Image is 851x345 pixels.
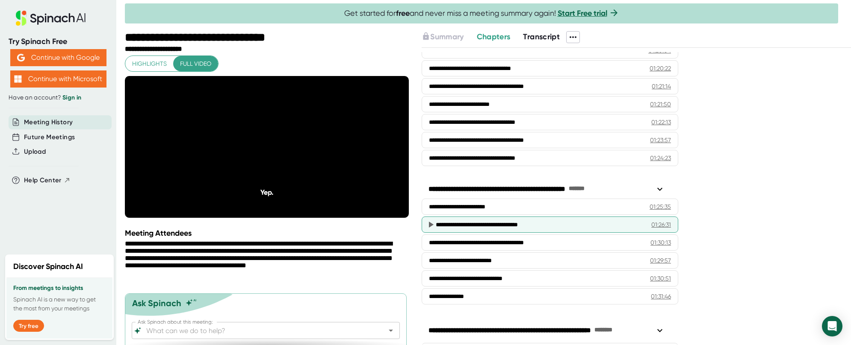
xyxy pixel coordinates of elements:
[650,136,671,144] div: 01:23:57
[385,325,397,336] button: Open
[17,54,25,61] img: Aehbyd4JwY73AAAAAElFTkSuQmCC
[180,58,211,69] span: Full video
[132,58,167,69] span: Highlights
[153,188,380,196] div: Yep.
[24,175,62,185] span: Help Center
[125,56,174,72] button: Highlights
[650,100,671,108] div: 01:21:50
[24,147,46,157] button: Upload
[822,316,842,336] div: Open Intercom Messenger
[651,220,671,229] div: 01:26:31
[13,261,83,272] h2: Discover Spinach AI
[477,32,511,41] span: Chapters
[650,154,671,162] div: 01:24:23
[13,285,106,292] h3: From meetings to insights
[430,32,464,41] span: Summary
[650,238,671,247] div: 01:30:13
[523,32,560,41] span: Transcript
[10,49,106,66] button: Continue with Google
[145,325,372,336] input: What can we do to help?
[651,118,671,126] div: 01:22:13
[558,9,607,18] a: Start Free trial
[10,70,106,88] button: Continue with Microsoft
[125,228,411,238] div: Meeting Attendees
[9,94,108,102] div: Have an account?
[344,9,619,18] span: Get started for and never miss a meeting summary again!
[652,82,671,91] div: 01:21:14
[651,292,671,301] div: 01:31:46
[523,31,560,43] button: Transcript
[422,31,476,43] div: Upgrade to access
[13,295,106,313] p: Spinach AI is a new way to get the most from your meetings
[13,320,44,332] button: Try free
[477,31,511,43] button: Chapters
[24,175,71,185] button: Help Center
[62,94,81,101] a: Sign in
[650,202,671,211] div: 01:25:35
[24,132,75,142] button: Future Meetings
[650,274,671,283] div: 01:30:51
[650,64,671,73] div: 01:20:22
[24,117,73,127] button: Meeting History
[173,56,218,72] button: Full video
[422,31,464,43] button: Summary
[396,9,410,18] b: free
[9,37,108,47] div: Try Spinach Free
[650,256,671,265] div: 01:29:57
[132,298,181,308] div: Ask Spinach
